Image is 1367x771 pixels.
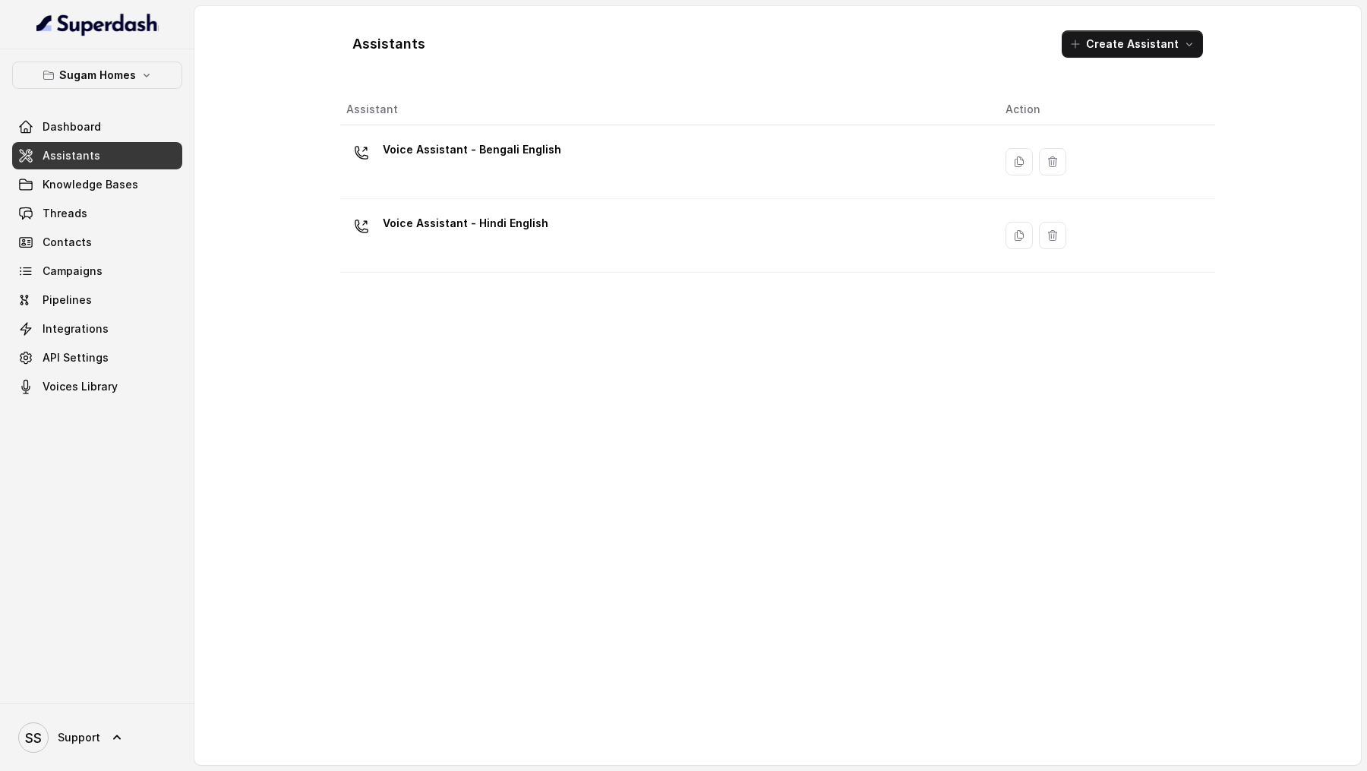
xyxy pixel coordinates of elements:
[12,62,182,89] button: Sugam Homes
[383,137,561,162] p: Voice Assistant - Bengali English
[12,373,182,400] a: Voices Library
[12,200,182,227] a: Threads
[12,344,182,371] a: API Settings
[59,66,136,84] p: Sugam Homes
[36,12,159,36] img: light.svg
[12,258,182,285] a: Campaigns
[352,32,425,56] h1: Assistants
[383,211,548,235] p: Voice Assistant - Hindi English
[12,286,182,314] a: Pipelines
[12,142,182,169] a: Assistants
[12,716,182,759] a: Support
[12,171,182,198] a: Knowledge Bases
[12,113,182,141] a: Dashboard
[1062,30,1203,58] button: Create Assistant
[12,315,182,343] a: Integrations
[12,229,182,256] a: Contacts
[340,94,993,125] th: Assistant
[993,94,1215,125] th: Action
